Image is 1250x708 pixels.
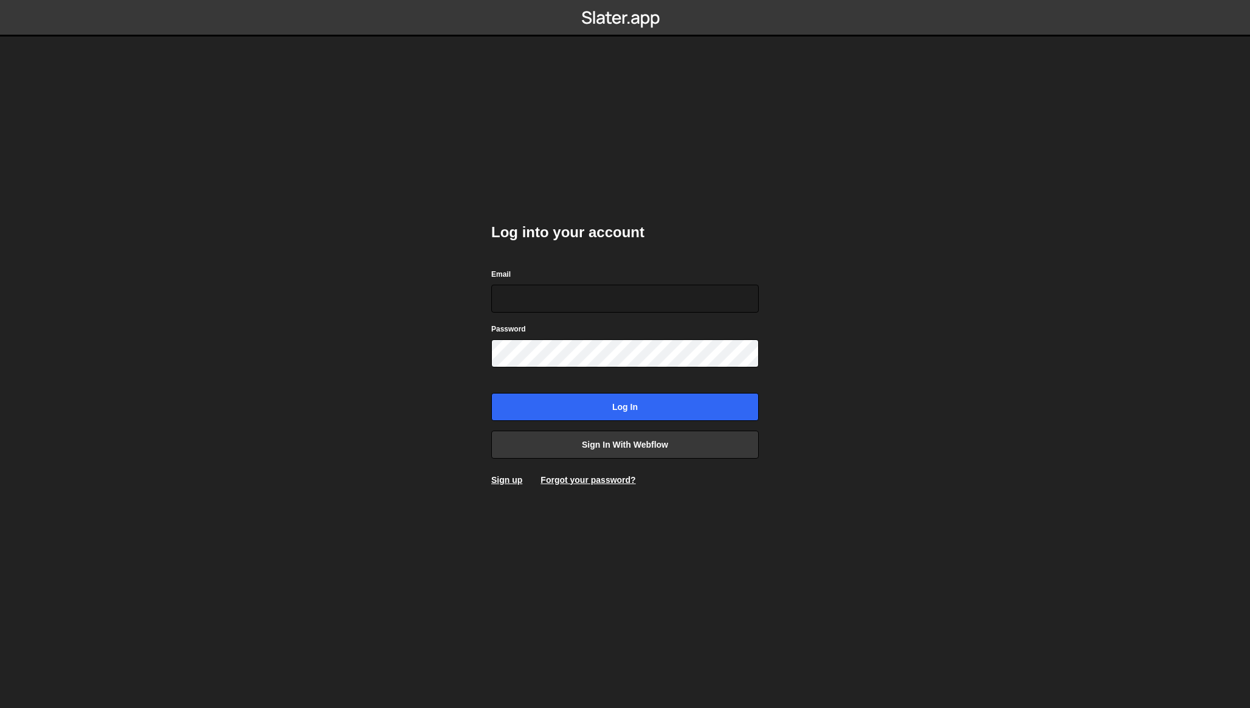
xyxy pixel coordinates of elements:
label: Password [491,323,526,335]
h2: Log into your account [491,223,759,242]
label: Email [491,268,511,280]
input: Log in [491,393,759,421]
a: Sign up [491,475,522,485]
a: Forgot your password? [540,475,635,485]
a: Sign in with Webflow [491,431,759,459]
